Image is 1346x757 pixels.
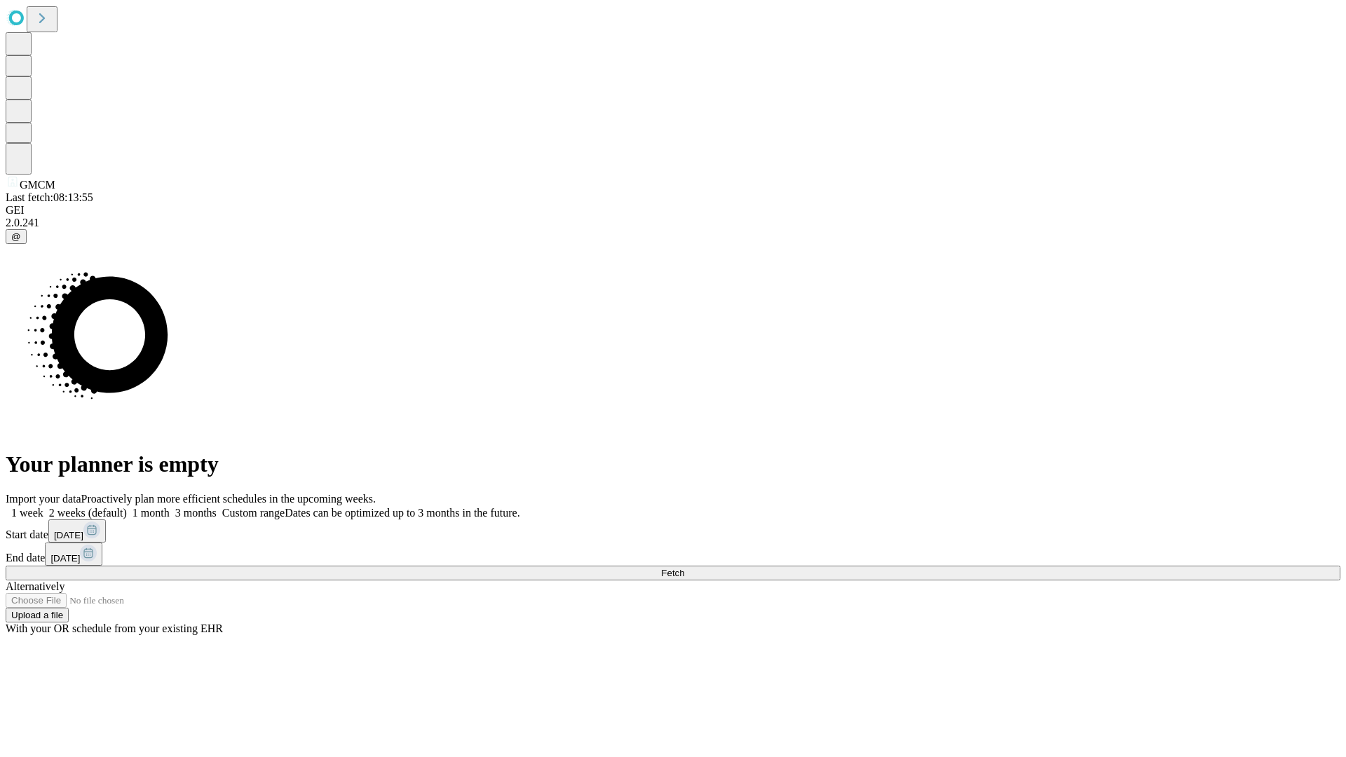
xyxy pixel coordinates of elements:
[6,566,1340,580] button: Fetch
[132,507,170,519] span: 1 month
[20,179,55,191] span: GMCM
[6,543,1340,566] div: End date
[6,204,1340,217] div: GEI
[661,568,684,578] span: Fetch
[6,519,1340,543] div: Start date
[222,507,285,519] span: Custom range
[81,493,376,505] span: Proactively plan more efficient schedules in the upcoming weeks.
[6,229,27,244] button: @
[48,519,106,543] button: [DATE]
[175,507,217,519] span: 3 months
[6,217,1340,229] div: 2.0.241
[50,553,80,564] span: [DATE]
[6,622,223,634] span: With your OR schedule from your existing EHR
[6,580,64,592] span: Alternatively
[49,507,127,519] span: 2 weeks (default)
[11,507,43,519] span: 1 week
[6,451,1340,477] h1: Your planner is empty
[6,608,69,622] button: Upload a file
[6,493,81,505] span: Import your data
[45,543,102,566] button: [DATE]
[285,507,519,519] span: Dates can be optimized up to 3 months in the future.
[6,191,93,203] span: Last fetch: 08:13:55
[11,231,21,242] span: @
[54,530,83,540] span: [DATE]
